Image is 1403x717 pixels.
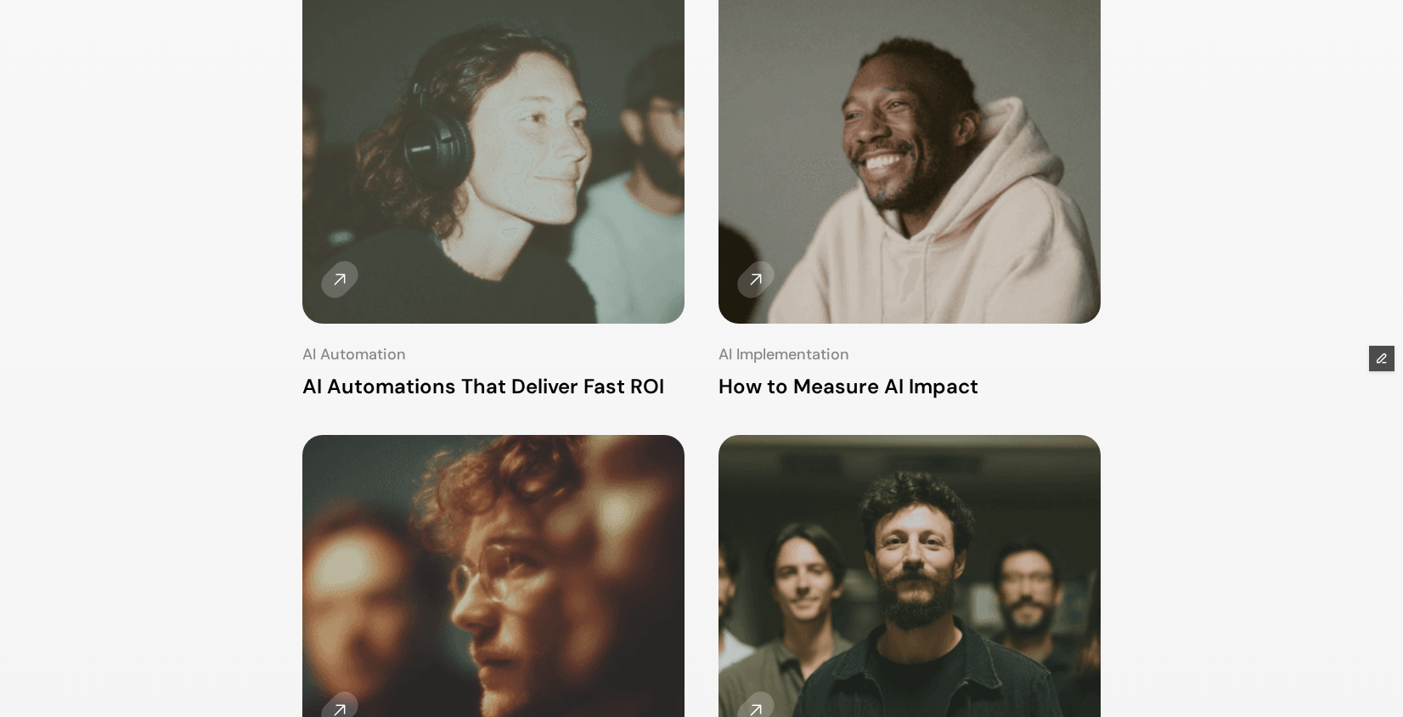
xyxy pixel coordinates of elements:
h4: AI Automation [302,344,685,365]
button: Edit Framer Content [1369,346,1395,371]
h4: AI Implementation [718,344,1101,365]
h3: How to Measure AI Impact [718,372,1101,401]
h3: AI Automations That Deliver Fast ROI [302,372,685,401]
